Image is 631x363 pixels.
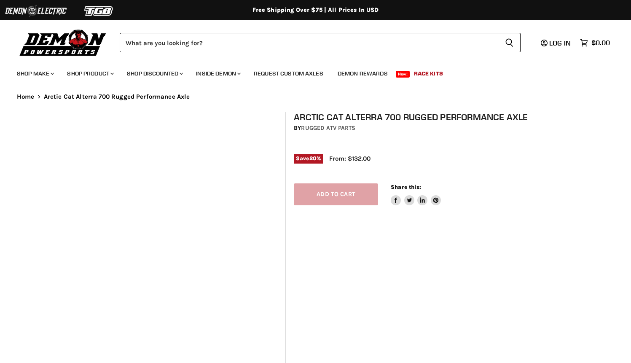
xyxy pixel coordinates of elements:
[537,39,576,47] a: Log in
[396,71,410,78] span: New!
[294,154,323,163] span: Save %
[329,155,371,162] span: From: $132.00
[121,65,188,82] a: Shop Discounted
[408,65,449,82] a: Race Kits
[4,3,67,19] img: Demon Electric Logo 2
[17,27,109,57] img: Demon Powersports
[301,124,355,132] a: Rugged ATV Parts
[120,33,521,52] form: Product
[591,39,610,47] span: $0.00
[498,33,521,52] button: Search
[331,65,394,82] a: Demon Rewards
[294,124,622,133] div: by
[294,112,622,122] h1: Arctic Cat Alterra 700 Rugged Performance Axle
[11,65,59,82] a: Shop Make
[61,65,119,82] a: Shop Product
[44,93,190,100] span: Arctic Cat Alterra 700 Rugged Performance Axle
[549,39,571,47] span: Log in
[67,3,131,19] img: TGB Logo 2
[247,65,330,82] a: Request Custom Axles
[391,184,421,190] span: Share this:
[17,93,35,100] a: Home
[391,183,441,206] aside: Share this:
[190,65,246,82] a: Inside Demon
[309,155,317,161] span: 20
[120,33,498,52] input: Search
[11,62,608,82] ul: Main menu
[576,37,614,49] a: $0.00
